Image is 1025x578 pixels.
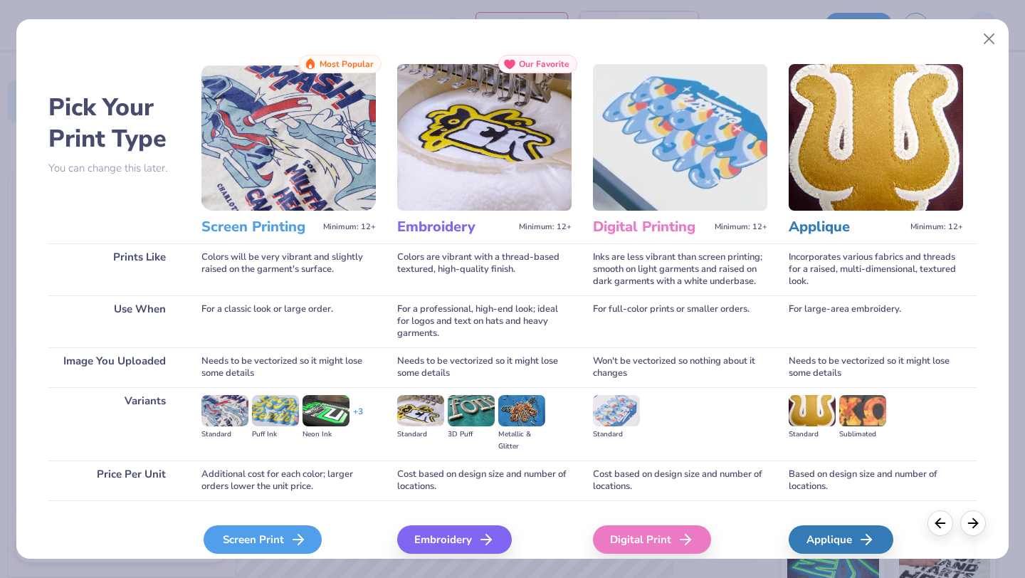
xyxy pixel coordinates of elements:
[593,243,767,295] div: Inks are less vibrant than screen printing; smooth on light garments and raised on dark garments ...
[48,92,180,154] h2: Pick Your Print Type
[397,295,572,347] div: For a professional, high-end look; ideal for logos and text on hats and heavy garments.
[789,461,963,500] div: Based on design size and number of locations.
[303,429,349,441] div: Neon Ink
[201,395,248,426] img: Standard
[498,395,545,426] img: Metallic & Glitter
[789,395,836,426] img: Standard
[593,525,711,554] div: Digital Print
[789,525,893,554] div: Applique
[48,162,180,174] p: You can change this later.
[789,429,836,441] div: Standard
[48,347,180,387] div: Image You Uploaded
[320,59,374,69] span: Most Popular
[397,461,572,500] div: Cost based on design size and number of locations.
[910,222,963,232] span: Minimum: 12+
[593,295,767,347] div: For full-color prints or smaller orders.
[593,429,640,441] div: Standard
[201,461,376,500] div: Additional cost for each color; larger orders lower the unit price.
[48,387,180,461] div: Variants
[593,395,640,426] img: Standard
[789,295,963,347] div: For large-area embroidery.
[252,395,299,426] img: Puff Ink
[48,461,180,500] div: Price Per Unit
[201,347,376,387] div: Needs to be vectorized so it might lose some details
[789,557,963,569] span: We'll vectorize your image.
[839,429,886,441] div: Sublimated
[48,243,180,295] div: Prints Like
[519,222,572,232] span: Minimum: 12+
[201,243,376,295] div: Colors will be very vibrant and slightly raised on the garment's surface.
[519,59,569,69] span: Our Favorite
[397,218,513,236] h3: Embroidery
[201,557,376,569] span: We'll vectorize your image.
[303,395,349,426] img: Neon Ink
[204,525,322,554] div: Screen Print
[789,243,963,295] div: Incorporates various fabrics and threads for a raised, multi-dimensional, textured look.
[48,295,180,347] div: Use When
[201,218,317,236] h3: Screen Printing
[397,395,444,426] img: Standard
[201,429,248,441] div: Standard
[976,26,1003,53] button: Close
[397,525,512,554] div: Embroidery
[789,64,963,211] img: Applique
[715,222,767,232] span: Minimum: 12+
[448,429,495,441] div: 3D Puff
[397,64,572,211] img: Embroidery
[498,429,545,453] div: Metallic & Glitter
[397,347,572,387] div: Needs to be vectorized so it might lose some details
[397,243,572,295] div: Colors are vibrant with a thread-based textured, high-quality finish.
[839,395,886,426] img: Sublimated
[201,64,376,211] img: Screen Printing
[593,64,767,211] img: Digital Printing
[397,557,572,569] span: We'll vectorize your image.
[789,347,963,387] div: Needs to be vectorized so it might lose some details
[593,461,767,500] div: Cost based on design size and number of locations.
[448,395,495,426] img: 3D Puff
[201,295,376,347] div: For a classic look or large order.
[252,429,299,441] div: Puff Ink
[353,406,363,430] div: + 3
[323,222,376,232] span: Minimum: 12+
[593,218,709,236] h3: Digital Printing
[593,347,767,387] div: Won't be vectorized so nothing about it changes
[789,218,905,236] h3: Applique
[397,429,444,441] div: Standard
